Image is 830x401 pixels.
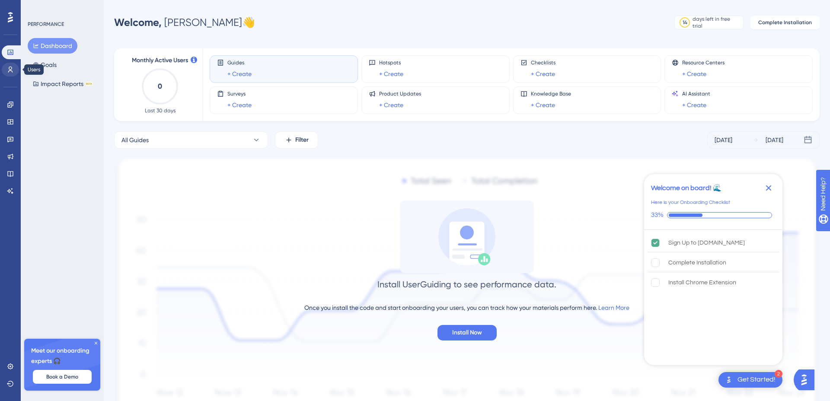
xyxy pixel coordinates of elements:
button: Install Now [437,325,497,341]
div: Here is your Onboarding Checklist [651,198,730,207]
a: + Create [227,100,252,110]
div: Get Started! [737,375,776,385]
span: Filter [295,135,309,145]
a: + Create [379,69,403,79]
button: Book a Demo [33,370,92,384]
div: 2 [775,370,782,378]
span: Install Now [452,328,482,338]
span: Checklists [531,59,555,66]
div: BETA [85,82,93,86]
span: Monthly Active Users [132,55,188,66]
span: Guides [227,59,252,66]
button: Goals [28,57,62,73]
div: Once you install the code and start onboarding your users, you can track how your materials perfo... [304,302,629,313]
div: Welcome on board! 🌊 [651,183,721,193]
span: AI Assistant [682,90,710,97]
div: [PERSON_NAME] 👋 [114,16,255,29]
div: 14 [683,19,687,26]
iframe: UserGuiding AI Assistant Launcher [794,367,820,393]
div: Checklist items [644,230,782,363]
span: Surveys [227,90,252,97]
button: Complete Installation [750,16,820,29]
div: 33% [651,211,664,219]
div: PERFORMANCE [28,21,64,28]
span: Need Help? [20,2,54,13]
span: All Guides [121,135,149,145]
div: Complete Installation [668,258,726,268]
span: Knowledge Base [531,90,571,97]
div: Close Checklist [762,181,776,195]
div: Install Chrome Extension [668,277,736,288]
span: Hotspots [379,59,403,66]
img: launcher-image-alternative-text [724,375,734,385]
div: Install Chrome Extension is incomplete. [648,273,779,292]
span: Book a Demo [46,373,78,380]
div: Open Get Started! checklist, remaining modules: 2 [718,372,782,388]
div: Sign Up to UserGuiding.com is complete. [648,233,779,252]
div: [DATE] [766,135,783,145]
span: Product Updates [379,90,421,97]
a: + Create [682,100,706,110]
div: [DATE] [715,135,732,145]
button: All Guides [114,131,268,149]
a: + Create [531,100,555,110]
div: Complete Installation is incomplete. [648,253,779,272]
span: Complete Installation [758,19,812,26]
button: Impact ReportsBETA [28,76,98,92]
button: Dashboard [28,38,77,54]
a: + Create [682,69,706,79]
div: Install UserGuiding to see performance data. [377,278,556,290]
text: 0 [158,82,162,90]
div: Checklist Container [644,174,782,365]
div: Sign Up to [DOMAIN_NAME] [668,238,745,248]
span: Last 30 days [145,107,176,114]
span: Welcome, [114,16,162,29]
div: days left in free trial [693,16,741,29]
span: Resource Centers [682,59,725,66]
div: Checklist progress: 33% [651,211,776,219]
span: Meet our onboarding experts 🎧 [31,346,93,366]
a: + Create [531,69,555,79]
a: + Create [379,100,403,110]
a: Learn More [598,304,629,311]
button: Filter [275,131,318,149]
a: + Create [227,69,252,79]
